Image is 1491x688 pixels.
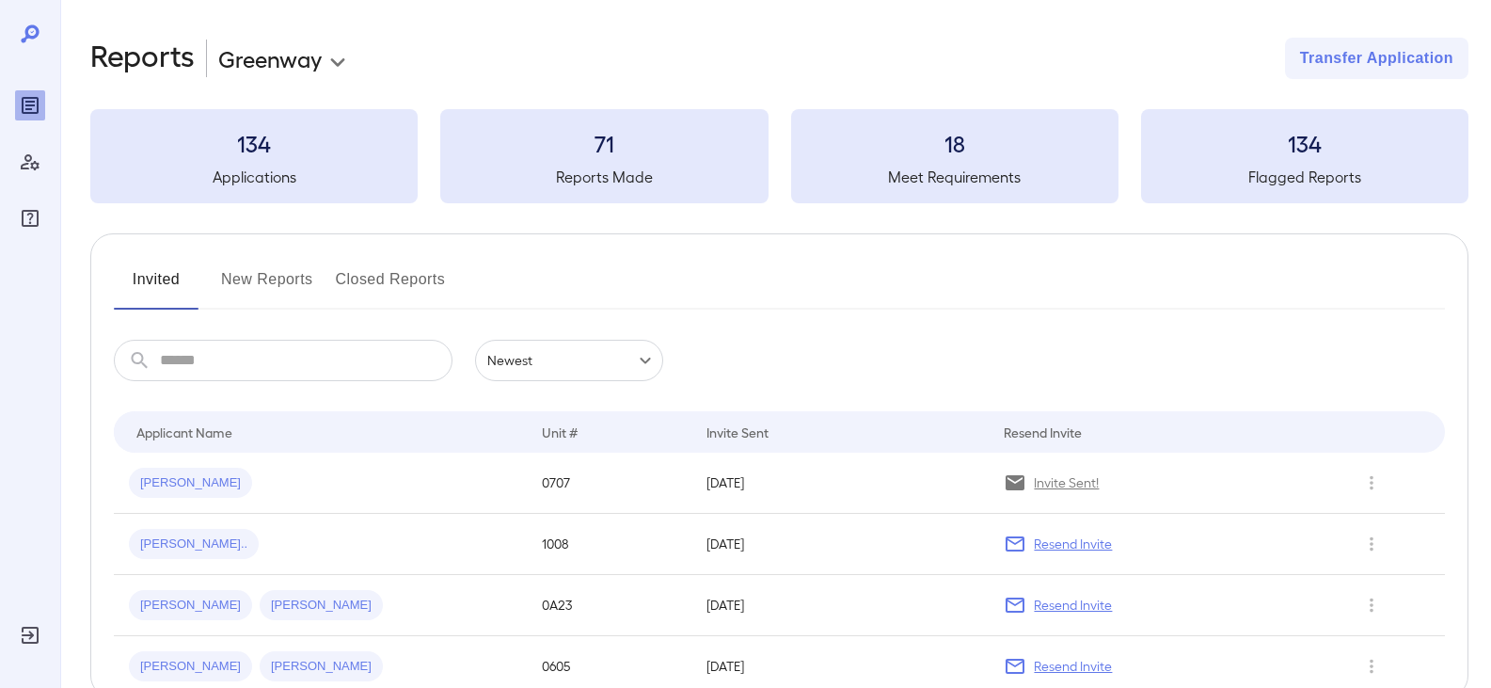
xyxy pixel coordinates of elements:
[90,38,195,79] h2: Reports
[260,658,383,676] span: [PERSON_NAME]
[527,514,692,575] td: 1008
[527,575,692,636] td: 0A23
[691,514,989,575] td: [DATE]
[221,264,313,310] button: New Reports
[1356,468,1387,498] button: Row Actions
[475,340,663,381] div: Newest
[114,264,198,310] button: Invited
[542,421,578,443] div: Unit #
[1356,651,1387,681] button: Row Actions
[129,658,252,676] span: [PERSON_NAME]
[1356,529,1387,559] button: Row Actions
[791,166,1118,188] h5: Meet Requirements
[15,90,45,120] div: Reports
[129,536,259,553] span: [PERSON_NAME]..
[1034,473,1099,492] p: Invite Sent!
[706,421,769,443] div: Invite Sent
[1034,535,1112,553] p: Resend Invite
[90,166,418,188] h5: Applications
[90,109,1468,203] summary: 134Applications71Reports Made18Meet Requirements134Flagged Reports
[129,474,252,492] span: [PERSON_NAME]
[691,453,989,514] td: [DATE]
[1034,657,1112,676] p: Resend Invite
[1285,38,1468,79] button: Transfer Application
[440,128,768,158] h3: 71
[527,453,692,514] td: 0707
[1141,128,1468,158] h3: 134
[440,166,768,188] h5: Reports Made
[1356,590,1387,620] button: Row Actions
[1004,421,1082,443] div: Resend Invite
[90,128,418,158] h3: 134
[1034,596,1112,615] p: Resend Invite
[15,147,45,177] div: Manage Users
[336,264,446,310] button: Closed Reports
[691,575,989,636] td: [DATE]
[129,597,252,615] span: [PERSON_NAME]
[1141,166,1468,188] h5: Flagged Reports
[136,421,232,443] div: Applicant Name
[260,597,383,615] span: [PERSON_NAME]
[15,620,45,650] div: Log Out
[15,203,45,233] div: FAQ
[218,43,322,73] p: Greenway
[791,128,1118,158] h3: 18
